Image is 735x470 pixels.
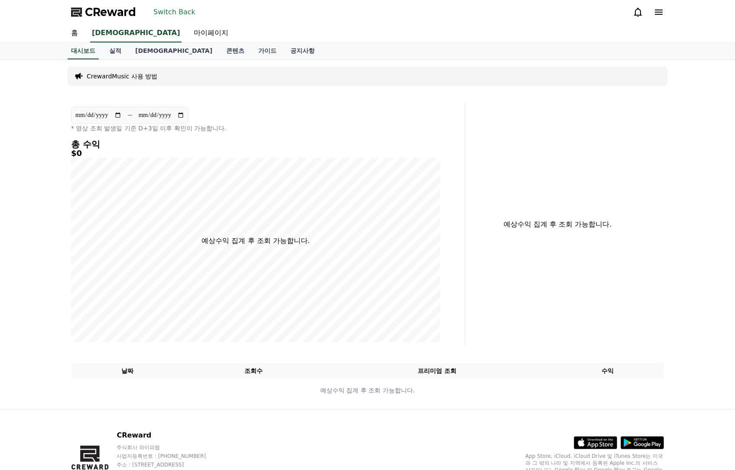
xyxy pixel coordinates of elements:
a: [DEMOGRAPHIC_DATA] [90,24,182,42]
h4: 총 수익 [71,139,440,149]
a: 콘텐츠 [219,43,251,59]
p: 예상수익 집계 후 조회 가능합니다. [472,219,643,230]
a: 공지사항 [283,43,322,59]
a: 대시보드 [68,43,99,59]
a: CrewardMusic 사용 방법 [87,72,157,81]
p: * 영상 조회 발생일 기준 D+3일 이후 확인이 가능합니다. [71,124,440,133]
a: [DEMOGRAPHIC_DATA] [128,43,219,59]
th: 프리미엄 조회 [323,363,551,379]
p: 주소 : [STREET_ADDRESS] [117,461,222,468]
a: 가이드 [251,43,283,59]
button: Switch Back [150,5,199,19]
p: ~ [127,110,133,120]
a: CReward [71,5,136,19]
p: 주식회사 와이피랩 [117,444,222,451]
p: 예상수익 집계 후 조회 가능합니다. [202,236,309,246]
th: 조회수 [184,363,323,379]
a: 홈 [64,24,85,42]
a: 실적 [102,43,128,59]
th: 날짜 [71,363,184,379]
p: CReward [117,430,222,441]
a: 마이페이지 [187,24,235,42]
p: 사업자등록번호 : [PHONE_NUMBER] [117,453,222,460]
p: 예상수익 집계 후 조회 가능합니다. [72,386,663,395]
th: 수익 [551,363,664,379]
span: CReward [85,5,136,19]
h5: $0 [71,149,440,158]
